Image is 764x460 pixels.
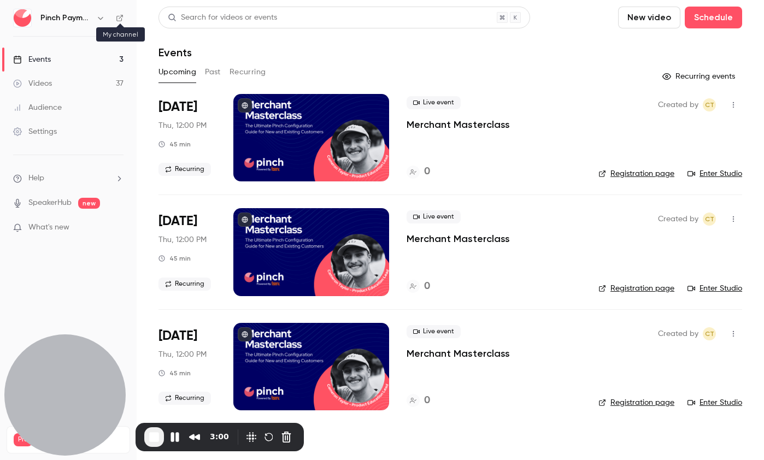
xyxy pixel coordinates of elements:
[13,126,57,137] div: Settings
[687,283,742,294] a: Enter Studio
[687,397,742,408] a: Enter Studio
[407,118,510,131] a: Merchant Masterclass
[28,173,44,184] span: Help
[618,7,680,28] button: New video
[658,98,698,111] span: Created by
[687,168,742,179] a: Enter Studio
[658,327,698,340] span: Created by
[158,323,216,410] div: Sep 18 Thu, 12:00 PM (Australia/Brisbane)
[705,213,714,226] span: CT
[703,98,716,111] span: Cameron Taylor
[205,63,221,81] button: Past
[598,283,674,294] a: Registration page
[407,279,430,294] a: 0
[158,163,211,176] span: Recurring
[158,254,191,263] div: 45 min
[407,325,461,338] span: Live event
[158,327,197,345] span: [DATE]
[158,208,216,296] div: Sep 4 Thu, 12:00 PM (Australia/Brisbane)
[158,392,211,405] span: Recurring
[407,232,510,245] a: Merchant Masterclass
[230,63,266,81] button: Recurring
[598,168,674,179] a: Registration page
[407,164,430,179] a: 0
[158,94,216,181] div: Aug 21 Thu, 12:00 PM (Australia/Brisbane)
[424,279,430,294] h4: 0
[13,54,51,65] div: Events
[28,222,69,233] span: What's new
[407,347,510,360] a: Merchant Masterclass
[13,102,62,113] div: Audience
[424,164,430,179] h4: 0
[158,120,207,131] span: Thu, 12:00 PM
[158,369,191,378] div: 45 min
[703,327,716,340] span: Cameron Taylor
[598,397,674,408] a: Registration page
[14,9,31,27] img: Pinch Payments
[158,234,207,245] span: Thu, 12:00 PM
[158,213,197,230] span: [DATE]
[158,349,207,360] span: Thu, 12:00 PM
[78,198,100,209] span: new
[158,46,192,59] h1: Events
[28,197,72,209] a: SpeakerHub
[158,140,191,149] div: 45 min
[705,327,714,340] span: CT
[705,98,714,111] span: CT
[168,12,277,23] div: Search for videos or events
[658,213,698,226] span: Created by
[407,393,430,408] a: 0
[110,223,124,233] iframe: Noticeable Trigger
[13,78,52,89] div: Videos
[424,393,430,408] h4: 0
[158,63,196,81] button: Upcoming
[407,210,461,223] span: Live event
[158,278,211,291] span: Recurring
[40,13,92,23] h6: Pinch Payments
[158,98,197,116] span: [DATE]
[407,96,461,109] span: Live event
[685,7,742,28] button: Schedule
[703,213,716,226] span: Cameron Taylor
[657,68,742,85] button: Recurring events
[13,173,124,184] li: help-dropdown-opener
